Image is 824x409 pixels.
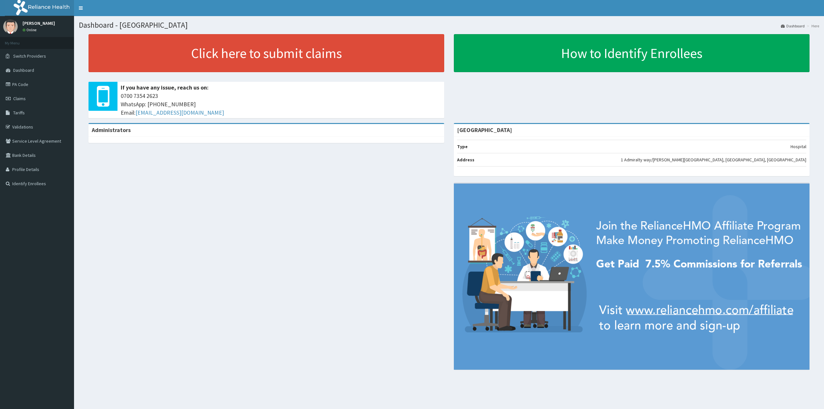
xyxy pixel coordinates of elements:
p: [PERSON_NAME] [23,21,55,25]
h1: Dashboard - [GEOGRAPHIC_DATA] [79,21,819,29]
strong: [GEOGRAPHIC_DATA] [457,126,512,134]
p: Hospital [791,143,806,150]
p: 1 Admiralty way/[PERSON_NAME][GEOGRAPHIC_DATA], [GEOGRAPHIC_DATA], [GEOGRAPHIC_DATA] [621,157,806,163]
b: Administrators [92,126,131,134]
b: Address [457,157,474,163]
img: provider-team-banner.png [454,184,810,370]
img: User Image [3,19,18,34]
span: Claims [13,96,26,101]
a: Online [23,28,38,32]
a: [EMAIL_ADDRESS][DOMAIN_NAME] [136,109,224,116]
li: Here [805,23,819,29]
span: 0700 7354 2623 WhatsApp: [PHONE_NUMBER] Email: [121,92,441,117]
b: Type [457,144,468,149]
span: Tariffs [13,110,25,116]
b: If you have any issue, reach us on: [121,84,209,91]
a: Dashboard [781,23,805,29]
a: Click here to submit claims [89,34,444,72]
span: Dashboard [13,67,34,73]
span: Switch Providers [13,53,46,59]
a: How to Identify Enrollees [454,34,810,72]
